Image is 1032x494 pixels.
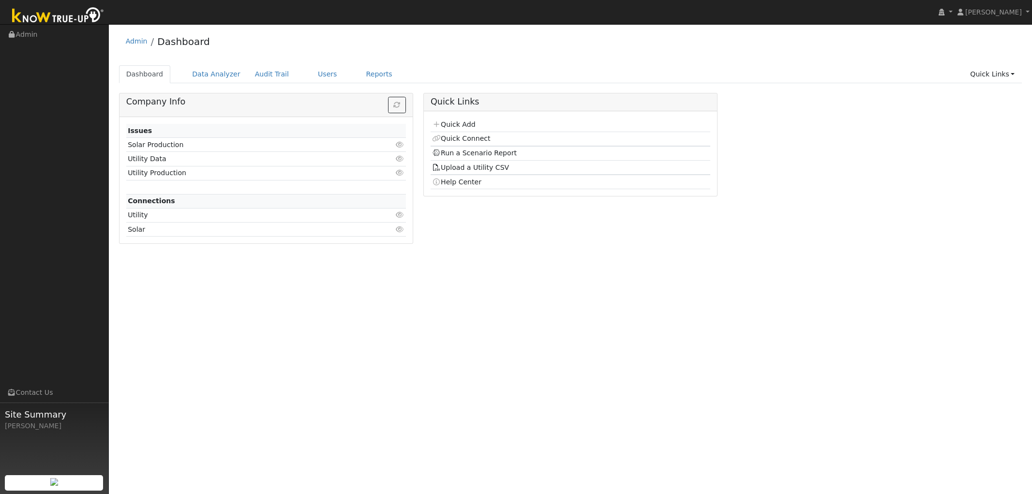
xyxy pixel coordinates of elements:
[432,164,509,171] a: Upload a Utility CSV
[128,127,152,135] strong: Issues
[128,197,175,205] strong: Connections
[157,36,210,47] a: Dashboard
[126,37,148,45] a: Admin
[396,155,404,162] i: Click to view
[396,226,404,233] i: Click to view
[965,8,1022,16] span: [PERSON_NAME]
[185,65,248,83] a: Data Analyzer
[126,223,361,237] td: Solar
[396,141,404,148] i: Click to view
[119,65,171,83] a: Dashboard
[126,166,361,180] td: Utility Production
[359,65,400,83] a: Reports
[311,65,344,83] a: Users
[126,138,361,152] td: Solar Production
[396,169,404,176] i: Click to view
[963,65,1022,83] a: Quick Links
[5,421,104,431] div: [PERSON_NAME]
[5,408,104,421] span: Site Summary
[432,149,517,157] a: Run a Scenario Report
[431,97,710,107] h5: Quick Links
[432,178,481,186] a: Help Center
[50,478,58,486] img: retrieve
[7,5,109,27] img: Know True-Up
[432,120,475,128] a: Quick Add
[248,65,296,83] a: Audit Trail
[432,135,490,142] a: Quick Connect
[126,97,406,107] h5: Company Info
[396,211,404,218] i: Click to view
[126,152,361,166] td: Utility Data
[126,208,361,222] td: Utility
